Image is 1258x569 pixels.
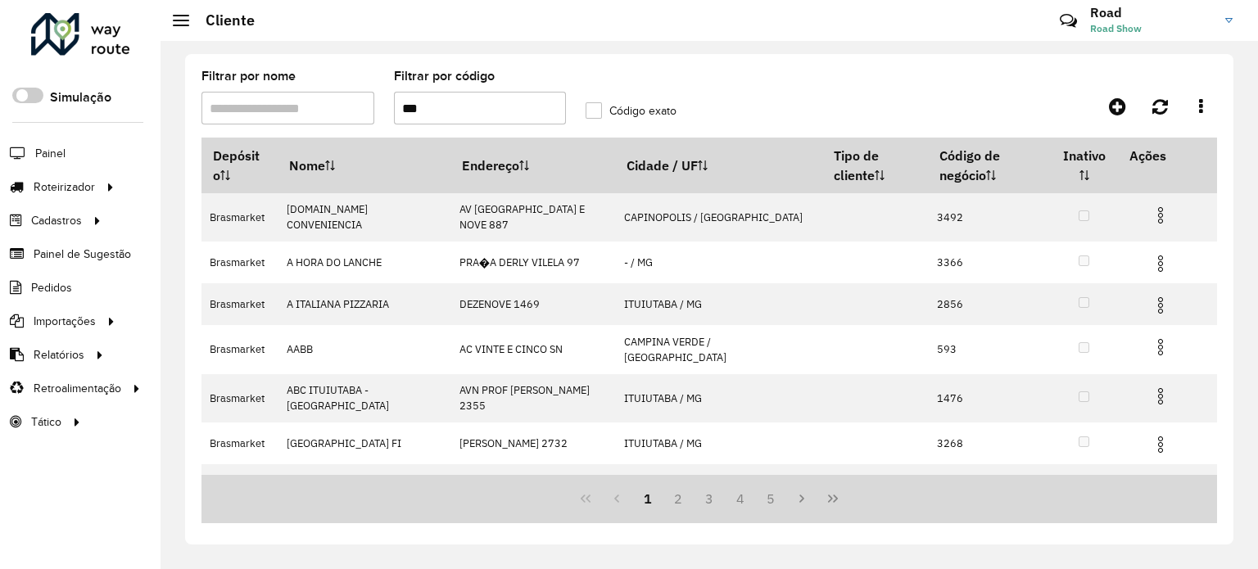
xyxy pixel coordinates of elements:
span: Cadastros [31,212,82,229]
th: Tipo de cliente [823,138,929,193]
td: ABC ITUIUTABA - [GEOGRAPHIC_DATA] [278,374,450,422]
td: [DOMAIN_NAME] CONVENIENCIA [278,193,450,242]
td: ITUIUTABA / MG [615,283,822,325]
button: 4 [725,483,756,514]
td: 3492 [928,193,1051,242]
td: 593 [928,325,1051,373]
td: A ITALIANA PIZZARIA [278,283,450,325]
td: AVN PROF [PERSON_NAME] 2355 [450,374,615,422]
td: Brasmarket [201,422,278,464]
th: Ações [1118,138,1216,173]
span: Relatórios [34,346,84,364]
a: Contato Rápido [1051,3,1086,38]
td: 1181 [928,464,1051,506]
td: Brasmarket [201,464,278,506]
td: Brasmarket [201,374,278,422]
span: Tático [31,413,61,431]
h2: Cliente [189,11,255,29]
td: 3366 [928,242,1051,283]
td: 1476 [928,374,1051,422]
td: A HORA DO LANCHE [278,242,450,283]
button: 1 [632,483,663,514]
label: Filtrar por código [394,66,495,86]
td: ITUIUTABA / MG [615,422,822,464]
td: PRATA / MG [615,464,822,506]
th: Nome [278,138,450,193]
button: 5 [756,483,787,514]
td: DEZENOVE 1469 [450,283,615,325]
td: 3268 [928,422,1051,464]
label: Código exato [586,102,677,120]
td: PRA�A DERLY VILELA 97 [450,242,615,283]
th: Código de negócio [928,138,1051,193]
td: - / MG [615,242,822,283]
h3: Road [1090,5,1213,20]
td: AABB [278,325,450,373]
span: Roteirizador [34,178,95,196]
td: Brasmarket [201,242,278,283]
span: Retroalimentação [34,380,121,397]
td: Brasmarket [201,193,278,242]
td: [PERSON_NAME] 2732 [450,422,615,464]
label: Simulação [50,88,111,107]
span: Road Show [1090,21,1213,36]
td: AC VINTE E CINCO SN [450,325,615,373]
td: [GEOGRAPHIC_DATA] FI [278,422,450,464]
button: Next Page [786,483,817,514]
th: Endereço [450,138,615,193]
td: CAMPINA VERDE / [GEOGRAPHIC_DATA] [615,325,822,373]
td: AV BRASiLIA 1226 [450,464,615,506]
span: Painel [35,145,66,162]
td: AV [GEOGRAPHIC_DATA] E NOVE 887 [450,193,615,242]
td: CAPINOPOLIS / [GEOGRAPHIC_DATA] [615,193,822,242]
span: Painel de Sugestão [34,246,131,263]
button: 2 [663,483,694,514]
td: ITUIUTABA / MG [615,374,822,422]
span: Pedidos [31,279,72,296]
span: Importações [34,313,96,330]
button: Last Page [817,483,848,514]
th: Cidade / UF [615,138,822,193]
label: Filtrar por nome [201,66,296,86]
td: Brasmarket [201,325,278,373]
td: AcAi TROPICAL [278,464,450,506]
th: Depósito [201,138,278,193]
td: 2856 [928,283,1051,325]
th: Inativo [1051,138,1118,193]
button: 3 [694,483,725,514]
td: Brasmarket [201,283,278,325]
